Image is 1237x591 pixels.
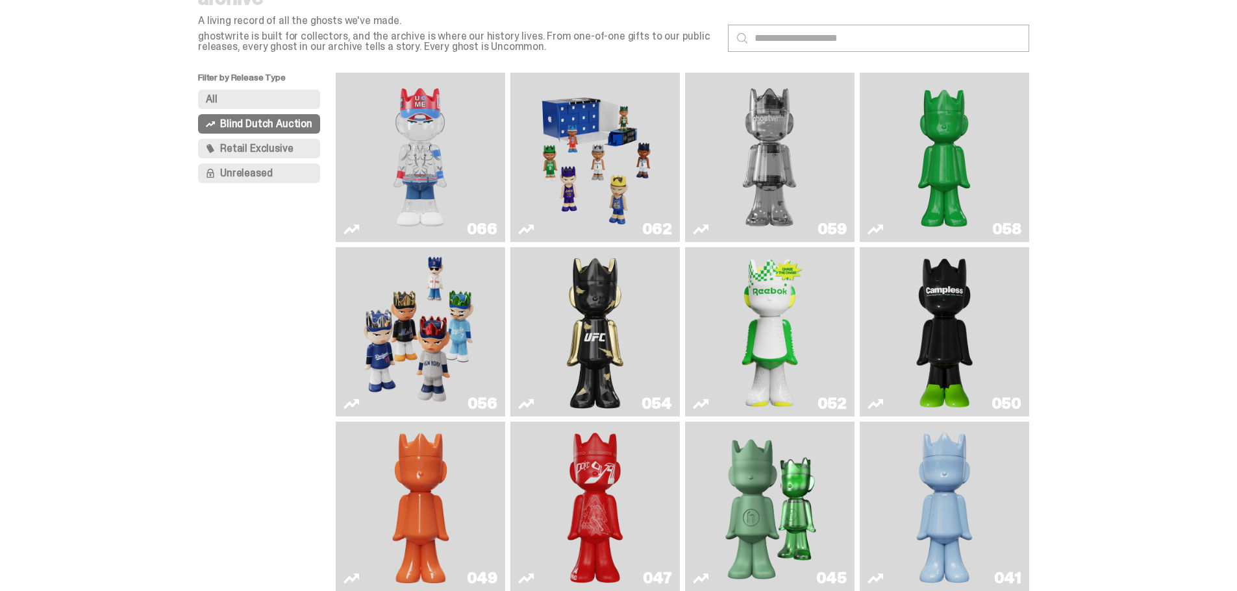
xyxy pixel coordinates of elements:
[818,396,847,411] div: 052
[868,252,1021,411] a: Campless
[386,427,455,586] img: Schrödinger's ghost: Orange Vibe
[220,143,293,154] span: Retail Exclusive
[220,119,312,129] span: Blind Dutch Auction
[561,252,630,411] img: Ruby
[868,427,1021,586] a: Schrödinger's ghost: Winter Blue
[992,396,1021,411] div: 050
[643,570,672,586] div: 047
[816,570,847,586] div: 045
[642,221,672,237] div: 062
[206,94,218,104] span: All
[868,78,1021,237] a: Schrödinger's ghost: Sunday Green
[344,427,497,586] a: Schrödinger's ghost: Orange Vibe
[561,427,630,586] img: Skip
[994,570,1021,586] div: 041
[220,168,272,178] span: Unreleased
[356,78,484,237] img: You Can't See Me
[518,78,672,237] a: Game Face (2025)
[467,221,497,237] div: 066
[198,73,336,90] p: Filter by Release Type
[198,16,718,26] p: A living record of all the ghosts we've made.
[706,78,833,237] img: Two
[693,252,847,411] a: Court Victory
[198,163,320,183] button: Unreleased
[198,31,718,52] p: ghostwrite is built for collectors, and the archive is where our history lives. From one-of-one g...
[992,221,1021,237] div: 058
[518,252,672,411] a: Ruby
[468,396,497,411] div: 056
[198,114,320,134] button: Blind Dutch Auction
[198,139,320,158] button: Retail Exclusive
[818,221,847,237] div: 059
[642,396,672,411] div: 054
[344,252,497,411] a: Game Face (2025)
[910,427,979,586] img: Schrödinger's ghost: Winter Blue
[736,252,805,411] img: Court Victory
[531,78,658,237] img: Game Face (2025)
[356,252,484,411] img: Game Face (2025)
[693,78,847,237] a: Two
[344,78,497,237] a: You Can't See Me
[910,252,979,411] img: Campless
[881,78,1008,237] img: Schrödinger's ghost: Sunday Green
[715,427,825,586] img: Present
[467,570,497,586] div: 049
[518,427,672,586] a: Skip
[693,427,847,586] a: Present
[198,90,320,109] button: All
